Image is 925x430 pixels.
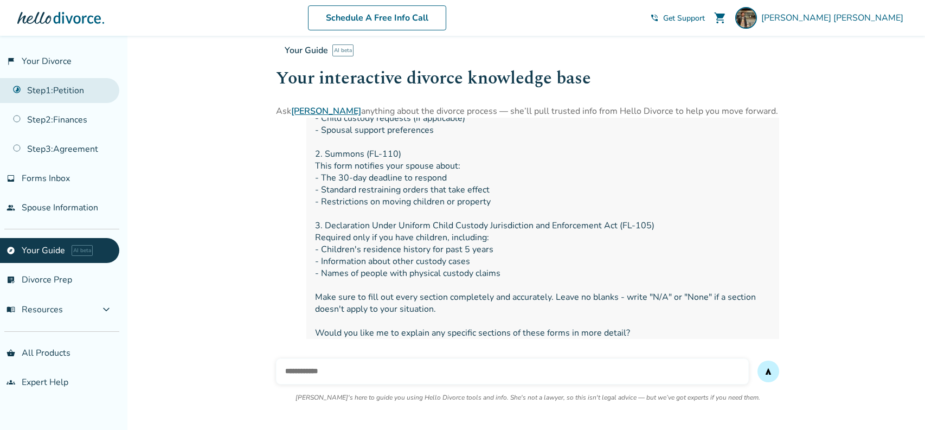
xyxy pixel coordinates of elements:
[7,304,63,316] span: Resources
[761,12,908,24] span: [PERSON_NAME] [PERSON_NAME]
[714,11,727,24] span: shopping_cart
[663,13,705,23] span: Get Support
[871,378,925,430] iframe: Chat Widget
[650,14,659,22] span: phone_in_talk
[764,367,773,376] span: send
[650,13,705,23] a: phone_in_talkGet Support
[285,44,328,56] span: Your Guide
[7,57,15,66] span: flag_2
[332,44,354,56] span: AI beta
[7,203,15,212] span: people
[735,7,757,29] img: Adrian Ponce
[72,245,93,256] span: AI beta
[7,378,15,387] span: groups
[308,5,446,30] a: Schedule A Free Info Call
[22,172,70,184] span: Forms Inbox
[7,275,15,284] span: list_alt_check
[7,349,15,357] span: shopping_basket
[757,361,779,382] button: send
[291,105,361,117] a: [PERSON_NAME]
[7,305,15,314] span: menu_book
[7,246,15,255] span: explore
[7,174,15,183] span: inbox
[100,303,113,316] span: expand_more
[315,29,770,339] span: For a [US_STATE] divorce, you'll need to start with these essential forms: 1. Petition for Marria...
[296,393,760,402] p: [PERSON_NAME]'s here to guide you using Hello Divorce tools and info. She's not a lawyer, so this...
